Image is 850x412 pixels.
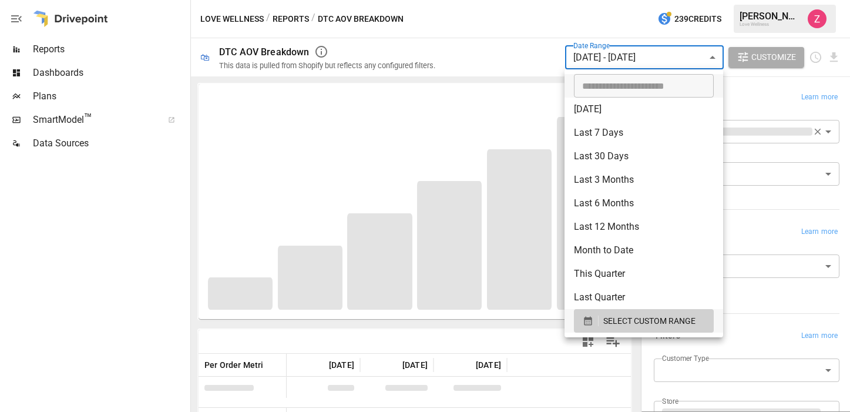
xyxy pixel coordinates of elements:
li: Last 30 Days [565,145,723,168]
li: Last Quarter [565,286,723,309]
button: SELECT CUSTOM RANGE [574,309,714,333]
li: This Quarter [565,262,723,286]
li: Last 12 Months [565,215,723,239]
li: Month to Date [565,239,723,262]
li: [DATE] [565,98,723,121]
li: Last 7 Days [565,121,723,145]
li: Last 3 Months [565,168,723,192]
li: Last 6 Months [565,192,723,215]
span: SELECT CUSTOM RANGE [603,314,696,329]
